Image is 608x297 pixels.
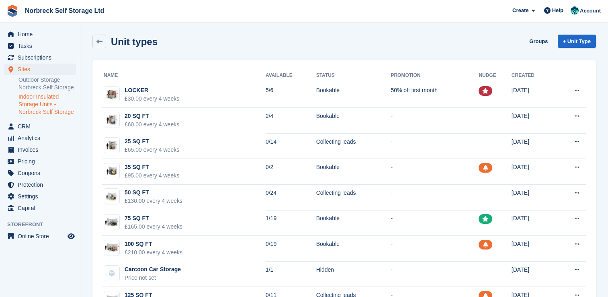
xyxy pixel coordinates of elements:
[125,265,181,274] div: Carcoon Car Storage
[7,221,80,229] span: Storefront
[125,197,182,205] div: £130.00 every 4 weeks
[125,146,179,154] div: £65.00 every 4 weeks
[266,261,316,287] td: 1/1
[512,236,555,262] td: [DATE]
[66,231,76,241] a: Preview store
[18,167,66,179] span: Coupons
[4,231,76,242] a: menu
[391,185,479,210] td: -
[316,236,391,262] td: Bookable
[18,156,66,167] span: Pricing
[4,191,76,202] a: menu
[18,179,66,190] span: Protection
[125,248,182,257] div: £210.00 every 4 weeks
[4,64,76,75] a: menu
[571,6,579,14] img: Sally King
[104,165,119,177] img: 35-sqft-unit.jpg
[316,210,391,236] td: Bookable
[125,214,182,223] div: 75 SQ FT
[104,114,119,126] img: 20-sqft-unit.jpg
[18,52,66,63] span: Subscriptions
[391,69,479,82] th: Promotion
[512,210,555,236] td: [DATE]
[512,69,555,82] th: Created
[266,69,316,82] th: Available
[512,82,555,108] td: [DATE]
[580,7,601,15] span: Account
[104,87,119,102] img: Locker%20Medium%201m%20(002).jpg
[316,108,391,134] td: Bookable
[512,6,528,14] span: Create
[125,120,179,129] div: £60.00 every 4 weeks
[391,108,479,134] td: -
[4,202,76,214] a: menu
[391,261,479,287] td: -
[512,108,555,134] td: [DATE]
[316,261,391,287] td: Hidden
[18,121,66,132] span: CRM
[512,159,555,185] td: [DATE]
[526,35,551,48] a: Groups
[316,159,391,185] td: Bookable
[558,35,596,48] a: + Unit Type
[266,185,316,210] td: 0/24
[22,4,107,17] a: Norbreck Self Storage Ltd
[104,140,119,151] img: 25-sqft-unit.jpg
[4,29,76,40] a: menu
[125,223,182,231] div: £165.00 every 4 weeks
[18,93,76,116] a: Indoor Insulated Storage Units - Norbreck Self Storage
[125,86,179,95] div: LOCKER
[4,132,76,144] a: menu
[266,82,316,108] td: 5/6
[6,5,18,17] img: stora-icon-8386f47178a22dfd0bd8f6a31ec36ba5ce8667c1dd55bd0f319d3a0aa187defe.svg
[125,112,179,120] div: 20 SQ FT
[104,242,119,254] img: 100-sqft-unit.jpg
[125,274,181,282] div: Price not set
[104,217,119,228] img: 75-sqft-unit.jpg
[552,6,563,14] span: Help
[479,69,511,82] th: Nudge
[104,266,119,281] img: blank-unit-type-icon-ffbac7b88ba66c5e286b0e438baccc4b9c83835d4c34f86887a83fc20ec27e7b.svg
[266,133,316,159] td: 0/14
[125,137,179,146] div: 25 SQ FT
[391,82,479,108] td: 50% off first month
[4,144,76,155] a: menu
[391,133,479,159] td: -
[4,179,76,190] a: menu
[4,121,76,132] a: menu
[18,40,66,52] span: Tasks
[316,185,391,210] td: Collecting leads
[18,76,76,91] a: Outdoor Storage - Norbreck Self Storage
[266,210,316,236] td: 1/19
[391,236,479,262] td: -
[316,133,391,159] td: Collecting leads
[125,240,182,248] div: 100 SQ FT
[125,171,179,180] div: £95.00 every 4 weeks
[18,231,66,242] span: Online Store
[316,82,391,108] td: Bookable
[266,236,316,262] td: 0/19
[4,40,76,52] a: menu
[512,261,555,287] td: [DATE]
[391,210,479,236] td: -
[391,159,479,185] td: -
[125,188,182,197] div: 50 SQ FT
[18,191,66,202] span: Settings
[4,167,76,179] a: menu
[18,132,66,144] span: Analytics
[18,64,66,75] span: Sites
[125,95,179,103] div: £30.00 every 4 weeks
[104,191,119,202] img: 50-sqft-unit.jpg
[111,36,158,47] h2: Unit types
[18,144,66,155] span: Invoices
[4,52,76,63] a: menu
[512,185,555,210] td: [DATE]
[18,29,66,40] span: Home
[316,69,391,82] th: Status
[18,202,66,214] span: Capital
[266,108,316,134] td: 2/4
[102,69,266,82] th: Name
[266,159,316,185] td: 0/2
[512,133,555,159] td: [DATE]
[125,163,179,171] div: 35 SQ FT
